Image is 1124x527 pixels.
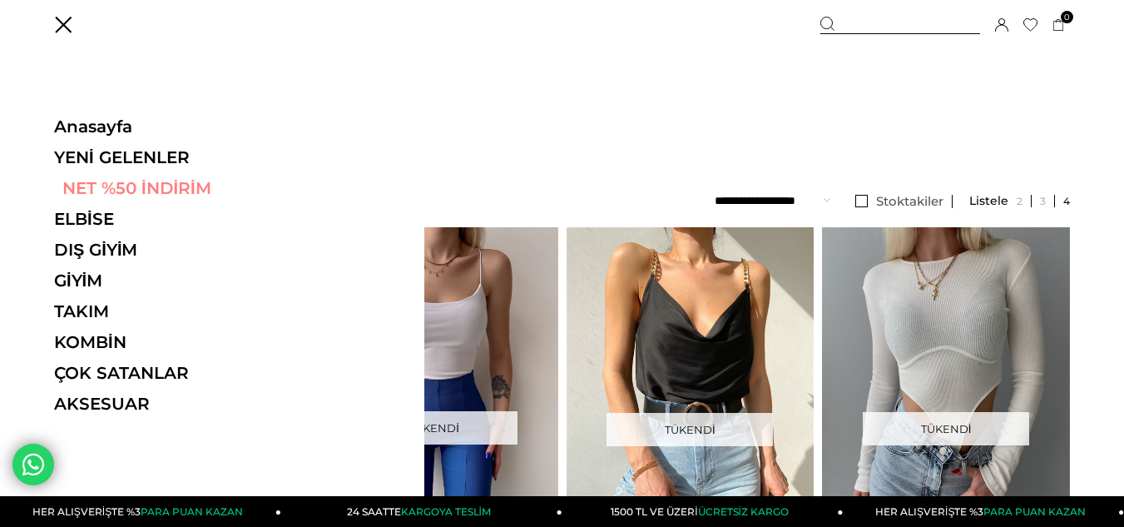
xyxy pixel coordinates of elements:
span: PARA PUAN KAZAN [983,505,1086,518]
a: GİYİM [54,271,283,291]
span: PARA PUAN KAZAN [141,505,243,518]
a: KOMBİN [54,332,283,352]
a: 0 [1052,19,1065,32]
a: Stoktakiler [847,195,953,208]
a: TAKIM [54,301,283,321]
a: YENİ GELENLER [54,147,283,167]
a: NET %50 İNDİRİM [54,178,283,198]
a: DIŞ GİYİM [54,240,283,260]
span: Stoktakiler [876,193,943,209]
a: ELBİSE [54,209,283,229]
span: KARGOYA TESLİM [401,505,491,518]
span: Tükendi [607,413,773,446]
a: 1500 TL VE ÜZERİÜCRETSİZ KARGO [562,496,844,527]
span: ÜCRETSİZ KARGO [698,505,789,518]
a: 24 SAATTEKARGOYA TESLİM [281,496,562,527]
a: Anasayfa [54,117,283,137]
span: 0 [1061,11,1073,23]
a: ÇOK SATANLAR [54,363,283,383]
a: AKSESUAR [54,394,283,414]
